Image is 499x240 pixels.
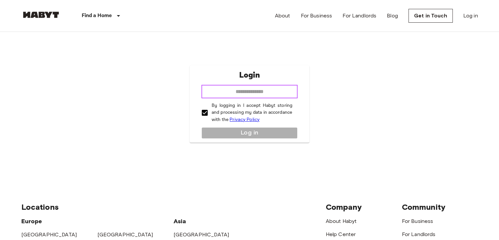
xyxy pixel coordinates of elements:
[21,218,42,225] span: Europe
[21,202,59,212] span: Locations
[21,231,77,238] a: [GEOGRAPHIC_DATA]
[387,12,398,20] a: Blog
[402,202,446,212] span: Community
[21,12,61,18] img: Habyt
[239,69,260,81] p: Login
[97,231,153,238] a: [GEOGRAPHIC_DATA]
[408,9,453,23] a: Get in Touch
[301,12,332,20] a: For Business
[326,202,362,212] span: Company
[275,12,290,20] a: About
[82,12,112,20] p: Find a Home
[326,218,357,224] a: About Habyt
[230,117,260,122] a: Privacy Policy
[402,218,433,224] a: For Business
[463,12,478,20] a: Log in
[212,102,292,123] p: By logging in I accept Habyt storing and processing my data in accordance with the
[326,231,356,237] a: Help Center
[174,231,229,238] a: [GEOGRAPHIC_DATA]
[343,12,376,20] a: For Landlords
[402,231,436,237] a: For Landlords
[174,218,186,225] span: Asia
